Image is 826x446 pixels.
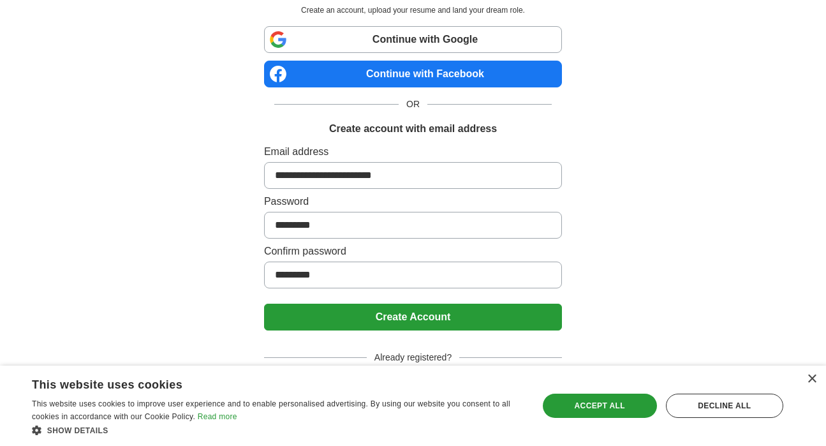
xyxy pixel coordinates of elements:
[264,61,562,87] a: Continue with Facebook
[264,304,562,331] button: Create Account
[264,194,562,209] label: Password
[807,375,816,384] div: Close
[264,26,562,53] a: Continue with Google
[543,394,657,418] div: Accept all
[264,244,562,259] label: Confirm password
[47,426,108,435] span: Show details
[198,412,237,421] a: Read more, opens a new window
[32,424,523,436] div: Show details
[367,351,459,364] span: Already registered?
[329,121,497,137] h1: Create account with email address
[32,373,491,392] div: This website uses cookies
[399,98,427,111] span: OR
[267,4,559,16] p: Create an account, upload your resume and land your dream role.
[264,144,562,160] label: Email address
[666,394,783,418] div: Decline all
[32,399,510,421] span: This website uses cookies to improve user experience and to enable personalised advertising. By u...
